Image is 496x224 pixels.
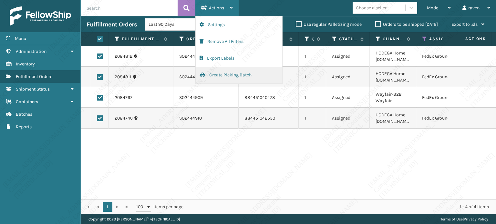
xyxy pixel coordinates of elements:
[16,86,50,92] span: Shipment Status
[416,46,478,67] td: FedEx Ground
[296,22,362,27] label: Use regular Palletizing mode
[87,21,137,28] h3: Fulfillment Orders
[16,61,35,67] span: Inventory
[244,95,275,100] a: 884451040478
[196,33,282,50] button: Remove All Filters
[451,22,478,27] span: Export to .xls
[445,34,490,44] span: Actions
[326,46,370,67] td: Assigned
[326,87,370,108] td: Assigned
[115,74,131,80] a: 2084811
[15,36,26,41] span: Menu
[416,67,478,87] td: FedEx Ground
[173,108,239,129] td: SO2444910
[370,87,416,108] td: Wayfair-B2B Wayfair
[427,5,438,11] span: Mode
[326,67,370,87] td: Assigned
[339,36,357,42] label: Status
[136,204,146,210] span: 100
[375,22,438,27] label: Orders to be shipped [DATE]
[209,5,224,11] span: Actions
[440,214,488,224] div: |
[115,53,132,60] a: 2084812
[440,217,463,221] a: Terms of Use
[356,5,387,11] div: Choose a seller
[192,204,489,210] div: 1 - 4 of 4 items
[16,124,32,130] span: Reports
[115,115,133,122] a: 2084746
[244,115,275,121] a: 884451042530
[196,16,282,33] button: Settings
[136,202,183,212] span: items per page
[10,6,71,26] img: logo
[370,108,416,129] td: HODEGA Home [DOMAIN_NAME]
[370,46,416,67] td: HODEGA Home [DOMAIN_NAME]
[16,112,32,117] span: Batches
[103,202,112,212] a: 1
[16,74,52,79] span: Fulfillment Orders
[16,49,46,54] span: Administration
[299,67,326,87] td: 1
[115,94,132,101] a: 2084767
[122,36,161,42] label: Fulfillment Order Id
[299,87,326,108] td: 1
[196,67,282,83] button: Create Picking Batch
[370,67,416,87] td: HODEGA Home [DOMAIN_NAME]
[196,50,282,67] button: Export Labels
[16,99,38,104] span: Containers
[299,108,326,129] td: 1
[312,36,314,42] label: Quantity
[299,46,326,67] td: 1
[149,21,199,28] div: Last 90 Days
[326,108,370,129] td: Assigned
[429,36,465,42] label: Assigned Carrier Service
[464,217,488,221] a: Privacy Policy
[173,67,239,87] td: SO2444915
[88,214,180,224] p: Copyright 2023 [PERSON_NAME]™ v [TECHNICAL_ID]
[173,87,239,108] td: SO2444909
[173,46,239,67] td: SO2444915
[383,36,404,42] label: Channel
[416,87,478,108] td: FedEx Ground
[186,36,226,42] label: Order Number
[416,108,478,129] td: FedEx Ground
